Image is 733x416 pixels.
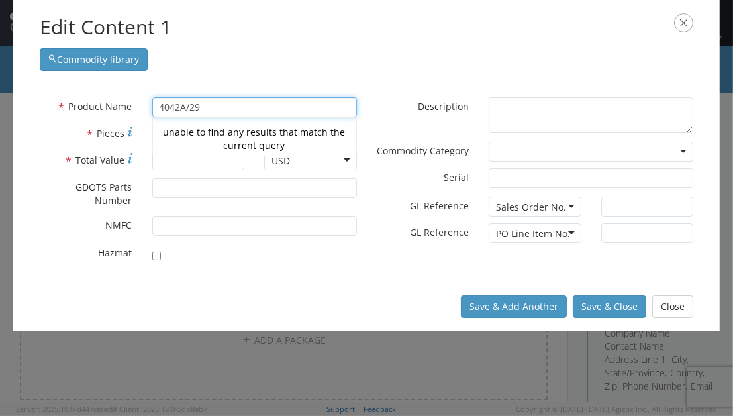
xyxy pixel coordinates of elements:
[496,201,566,214] div: Sales Order No.
[652,295,693,318] button: Close
[573,295,646,318] button: Save & Close
[153,123,356,156] div: unable to find any results that match the current query
[444,171,469,183] span: Serial
[106,219,132,231] span: NMFC
[40,48,148,71] button: Commodity library
[97,127,125,140] span: Pieces
[76,181,132,207] span: GDOTS Parts Number
[377,144,469,157] span: Commodity Category
[271,154,290,168] div: USD
[99,246,132,259] span: Hazmat
[69,100,132,113] span: Product Name
[418,100,469,113] span: Description
[40,13,693,42] h2: Edit Content 1
[76,154,125,166] span: Total Value
[461,295,567,318] button: Save & Add Another
[410,199,469,212] span: GL Reference
[496,227,570,240] div: PO Line Item No.
[410,226,469,238] span: GL Reference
